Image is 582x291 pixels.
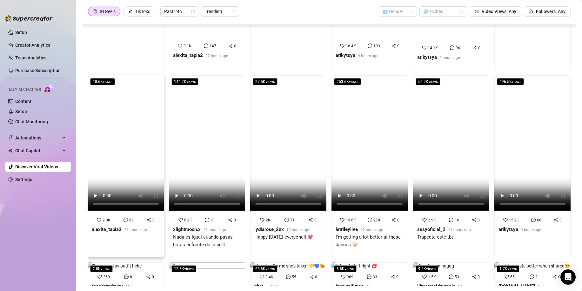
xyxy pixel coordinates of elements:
[254,283,268,289] strong: hbro__
[292,275,296,279] span: 55
[124,228,147,232] span: 22 hours ago
[92,227,122,232] strong: alexita_tapia2
[169,75,245,258] a: 144.2Kviews6.2K610xlightmoon.x22 hours agoNada es igual cuando pasas horas enfrente de la pc 🫩
[560,269,576,285] div: Open Intercom Messenger
[260,218,264,222] span: heart
[234,218,236,222] span: 0
[482,9,516,14] span: Video Views: Any
[15,40,66,50] a: Creator Analytics
[334,265,357,272] span: 8.8K views
[124,218,128,222] span: message
[554,218,558,222] span: share-alt
[152,218,155,222] span: 0
[178,218,183,222] span: heart
[422,218,427,222] span: heart
[191,10,195,13] span: calendar
[284,218,289,222] span: message
[413,75,489,258] a: 56.9Kviews2.9K160susyoficial_221 hours agoTrapeate este tbt
[510,275,515,279] span: 65
[472,45,477,50] span: share-alt
[15,145,60,156] span: Chat Copilot
[396,275,398,279] span: 0
[90,265,113,272] span: 2.8K views
[124,274,129,279] span: message
[253,265,278,272] span: 65.8K views
[253,78,278,85] span: 27.5K views
[531,218,536,222] span: message
[538,285,558,289] span: 9 hours ago
[178,44,182,48] span: heart
[184,218,192,222] span: 6.2K
[315,275,317,279] span: 0
[309,274,314,279] span: share-alt
[552,274,557,279] span: share-alt
[391,44,396,48] span: share-alt
[5,15,53,22] img: logo-BBDzfeDw.svg
[250,262,325,269] img: If she’s with me she’s taken 💛💙😘
[90,78,115,85] span: 18.6K views
[494,262,570,269] img: Hotdog taste better when shared😉
[128,9,133,14] span: tik-tok
[450,45,454,50] span: message
[497,265,519,272] span: 1.7K views
[428,275,436,279] span: 1.5K
[250,75,326,258] a: 27.5Kviews2K710lydiarose_2xx13 hours agoHappy [DATE] everyone!! 💗
[205,54,228,58] span: 22 hours ago
[417,283,455,289] strong: lilmermaidxxreels
[455,218,459,222] span: 16
[8,135,13,140] span: thunderbolt
[417,227,445,232] strong: susyoficial_2
[204,44,208,48] span: message
[509,218,519,222] span: 15.2K
[416,78,440,85] span: 56.9K views
[537,218,541,222] span: 66
[8,148,12,153] img: Chat Copilot
[536,9,565,14] span: Followers: Any
[346,44,356,48] span: 18.4K
[184,44,191,48] span: 9.1K
[368,218,372,222] span: message
[15,99,31,104] a: Content
[397,218,399,222] span: 0
[334,78,361,85] span: 253.6K views
[43,84,53,93] img: AI Chatter
[286,228,309,232] span: 13 hours ago
[9,87,41,93] span: Izzy AI Chatter
[373,275,377,279] span: 33
[422,45,426,50] span: heart
[309,218,313,222] span: share-alt
[449,218,453,222] span: message
[498,283,535,289] strong: [DOMAIN_NAME]
[521,228,541,232] span: 9 hours ago
[417,54,437,60] strong: arikytsya
[368,44,372,48] span: message
[478,46,480,50] span: 0
[15,133,60,143] span: Automations
[503,218,508,222] span: heart
[413,262,454,269] img: Good morningggg
[505,274,509,279] span: heart
[135,7,150,16] div: TikToks
[92,283,123,289] strong: theodoradayyy
[130,275,132,279] span: 8
[448,228,471,232] span: 21 hours ago
[15,55,46,60] a: Team Analytics
[205,7,235,16] span: Trending
[171,78,198,85] span: 144.2K views
[331,262,377,269] img: left right left right 💋
[173,52,203,58] strong: alexita_tapia2
[456,46,460,50] span: 96
[336,283,364,289] strong: lanawaifuxoo
[173,227,201,232] strong: xlightmoon.x
[373,218,380,222] span: 278
[152,275,154,279] span: 0
[470,6,521,17] button: Video Views: Any
[360,228,383,232] span: 22 hours ago
[15,65,66,76] a: Purchase Subscription
[15,177,32,182] a: Settings
[147,218,151,222] span: share-alt
[475,9,479,14] span: eye
[397,44,399,48] span: 0
[530,274,534,279] span: message
[286,274,291,279] span: message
